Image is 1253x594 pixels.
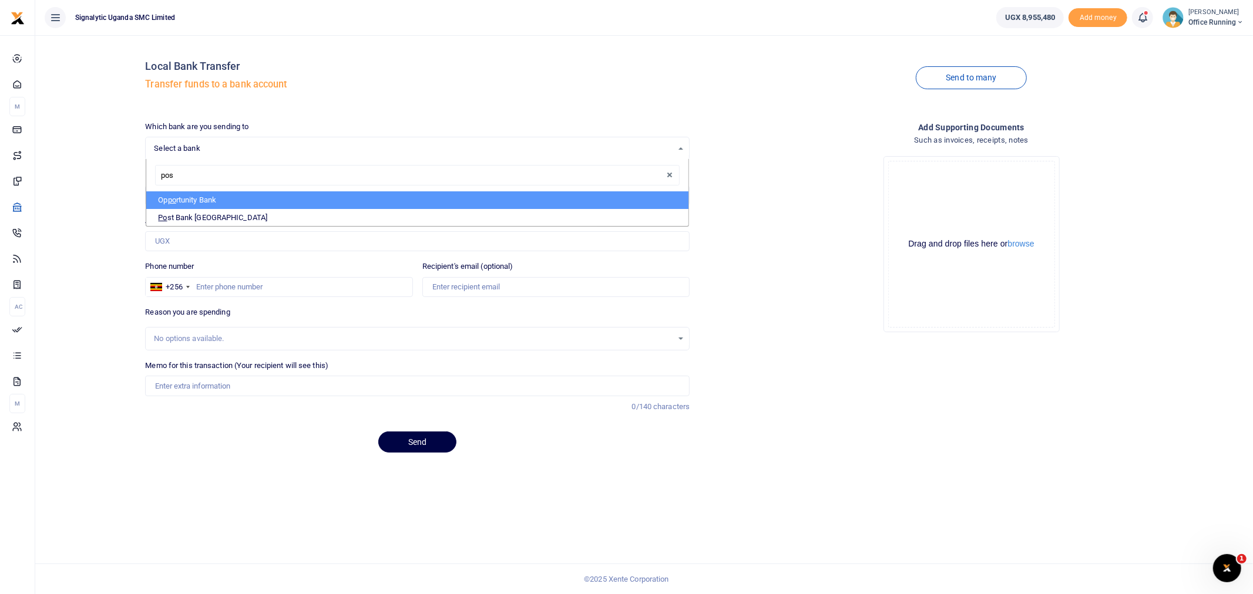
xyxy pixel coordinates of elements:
a: logo-small logo-large logo-large [11,13,25,22]
label: Recipient's email (optional) [422,261,513,272]
input: Enter extra information [145,376,690,396]
button: Send [378,431,456,453]
label: Amount you want to send [145,215,230,227]
a: profile-user [PERSON_NAME] Office Running [1163,7,1244,28]
label: Phone number [145,261,194,272]
h4: Add supporting Documents [699,121,1244,134]
div: File Uploader [884,156,1060,332]
li: Wallet ballance [992,7,1069,28]
span: Select a bank [154,143,673,154]
span: Po [158,213,167,222]
input: Enter recipient email [422,277,690,297]
span: Office Running [1188,17,1244,28]
span: Signalytic Uganda SMC Limited [70,12,180,23]
h5: Transfer funds to a bank account [145,79,690,90]
li: M [9,97,25,116]
h4: Local Bank Transfer [145,60,690,73]
button: browse [1008,239,1034,248]
label: Reason you are spending [145,306,230,318]
span: 1 [1237,554,1247,563]
a: Send to many [916,66,1026,89]
li: M [9,394,25,413]
span: po [168,195,176,204]
input: UGX [145,231,690,251]
span: Add money [1069,8,1127,28]
li: Op rtunity Bank [146,191,688,209]
input: Enter account number [145,185,412,205]
label: Memo for this transaction (Your recipient will see this) [145,360,328,372]
div: No options available. [154,333,673,345]
div: +256 [166,281,182,293]
input: Enter phone number [145,277,412,297]
div: Uganda: +256 [146,278,193,296]
label: Recipient's account number [145,170,238,181]
label: Which bank are you sending to [145,121,248,133]
small: [PERSON_NAME] [1188,8,1244,18]
h4: Such as invoices, receipts, notes [699,134,1244,147]
span: UGX 8,955,480 [1005,12,1055,23]
span: 0/140 [632,402,652,411]
iframe: Intercom live chat [1213,554,1241,582]
li: Toup your wallet [1069,8,1127,28]
img: profile-user [1163,7,1184,28]
div: Drag and drop files here or [889,238,1054,249]
a: UGX 8,955,480 [996,7,1064,28]
a: Add money [1069,12,1127,21]
li: st Bank [GEOGRAPHIC_DATA] [146,209,688,227]
li: Ac [9,297,25,316]
span: characters [653,402,690,411]
img: logo-small [11,11,25,25]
